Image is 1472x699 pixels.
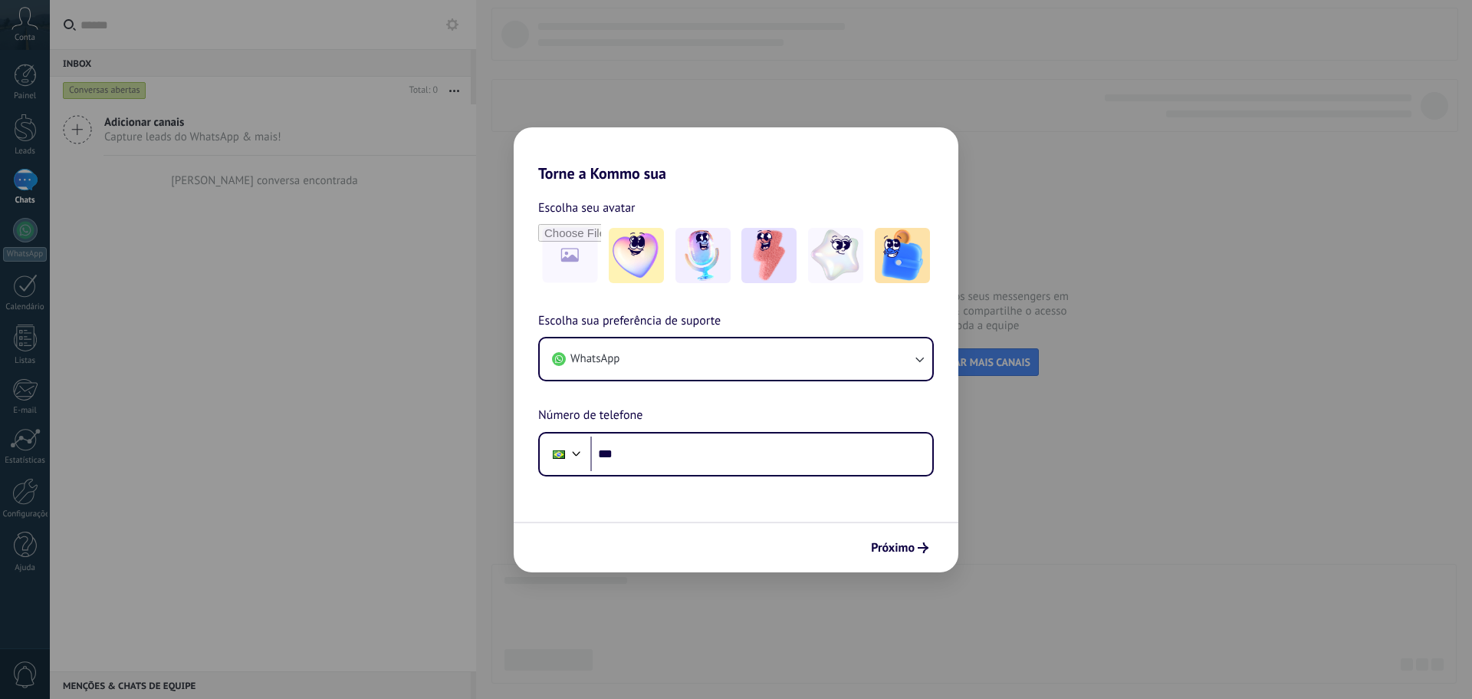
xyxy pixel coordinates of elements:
[544,438,573,470] div: Brazil: + 55
[609,228,664,283] img: -1.jpeg
[871,542,915,553] span: Próximo
[538,312,721,331] span: Escolha sua preferência de suporte
[741,228,797,283] img: -3.jpeg
[538,406,642,426] span: Número de telefone
[875,228,930,283] img: -5.jpeg
[570,351,619,367] span: WhatsApp
[540,338,932,380] button: WhatsApp
[808,228,863,283] img: -4.jpeg
[514,127,958,183] h2: Torne a Kommo sua
[538,198,636,218] span: Escolha seu avatar
[864,535,935,561] button: Próximo
[675,228,731,283] img: -2.jpeg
